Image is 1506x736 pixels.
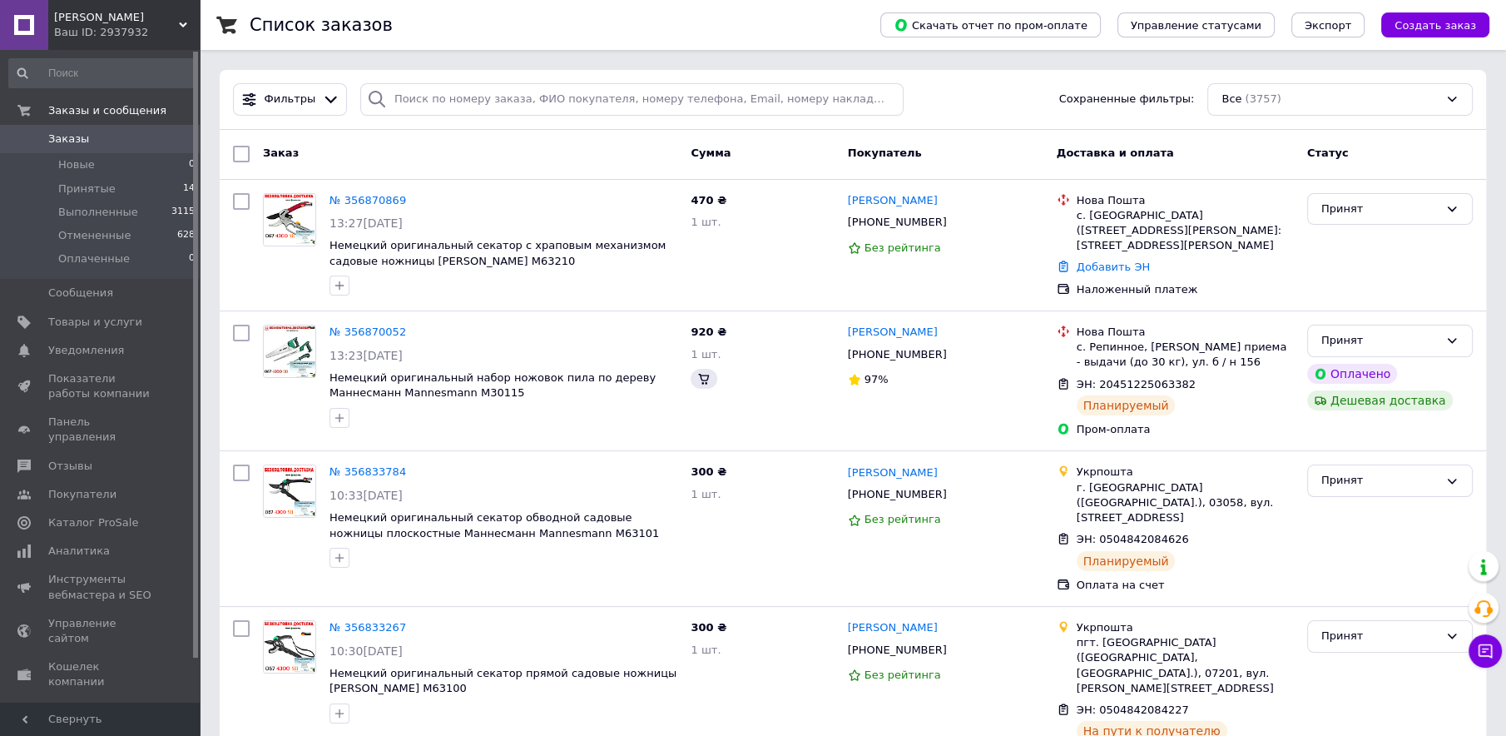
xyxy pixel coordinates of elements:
div: Оплачено [1307,364,1397,384]
span: 1 шт. [691,348,721,361]
span: Принятые [58,182,116,196]
input: Поиск по номеру заказа, ФИО покупателя, номеру телефона, Email, номеру накладной [360,83,904,116]
img: Фото товару [264,326,315,377]
span: Кошелек компании [48,659,154,689]
div: пгт. [GEOGRAPHIC_DATA] ([GEOGRAPHIC_DATA], [GEOGRAPHIC_DATA].), 07201, вул. [PERSON_NAME][STREET_... [1077,635,1294,696]
div: Оплата на счет [1077,578,1294,593]
a: Создать заказ [1365,18,1489,31]
span: Экспорт [1305,19,1351,32]
span: Товары и услуги [48,315,142,330]
span: 3115 [171,205,195,220]
span: Скачать отчет по пром-оплате [894,17,1087,32]
span: 10:33[DATE] [329,489,403,502]
img: Фото товару [264,465,315,517]
span: Все [1221,92,1241,107]
h1: Список заказов [250,15,393,35]
div: Дешевая доставка [1307,390,1453,410]
span: Статус [1307,147,1349,159]
div: с. [GEOGRAPHIC_DATA] ([STREET_ADDRESS][PERSON_NAME]: [STREET_ADDRESS][PERSON_NAME] [1077,208,1294,254]
span: Без рейтинга [864,669,941,681]
div: Нова Пошта [1077,325,1294,340]
span: Создать заказ [1395,19,1476,32]
div: Принят [1321,472,1439,490]
a: [PERSON_NAME] [848,325,938,341]
span: 1 шт. [691,488,721,500]
span: Заказы [48,132,89,147]
a: Немецкий оригинальный набор ножовок пила по дереву Маннесманн Mannesmann M30115 [329,371,656,400]
span: Инструменты вебмастера и SEO [48,572,154,602]
div: Принят [1321,332,1439,350]
a: Немецкий оригинальный секатор обводной садовые ножницы плоскостные Маннесманн Mannesmann M63101 [329,511,659,540]
a: Фото товару [263,465,316,518]
div: Планируемый [1077,395,1176,415]
div: [PHONE_NUMBER] [845,211,950,233]
a: Добавить ЭН [1077,261,1150,273]
span: Немецкий оригинальный секатор с храповым механизмом садовые ножницы [PERSON_NAME] M63210 [329,239,666,267]
span: 10:30[DATE] [329,644,403,658]
a: Немецкий оригинальный секатор прямой садовые ножницы [PERSON_NAME] M63100 [329,667,676,695]
span: Сохраненные фильтры: [1059,92,1195,107]
a: № 356870052 [329,326,406,338]
a: [PERSON_NAME] [848,465,938,481]
span: 97% [864,373,889,385]
button: Чат с покупателем [1469,634,1502,668]
span: 14 [183,182,195,196]
div: с. Репинное, [PERSON_NAME] приема - выдачи (до 30 кг), ул. б / н 156 [1077,340,1294,370]
button: Создать заказ [1381,12,1489,37]
button: Скачать отчет по пром-оплате [880,12,1101,37]
div: Планируемый [1077,551,1176,571]
span: Сумма [691,147,731,159]
span: Без рейтинга [864,241,941,254]
span: Уведомления [48,343,124,358]
a: № 356833784 [329,465,406,478]
span: Управление сайтом [48,616,154,646]
span: ЭН: 0504842084227 [1077,704,1189,716]
span: Управление статусами [1131,19,1261,32]
div: Наложенный платеж [1077,282,1294,297]
div: [PHONE_NUMBER] [845,344,950,366]
span: ЭН: 20451225063382 [1077,378,1196,390]
span: 470 ₴ [691,194,726,206]
div: Нова Пошта [1077,193,1294,208]
span: Показатели работы компании [48,371,154,401]
span: 300 ₴ [691,465,726,478]
span: Панель управления [48,415,154,445]
span: 0 [189,157,195,172]
a: [PERSON_NAME] [848,193,938,209]
div: Укрпошта [1077,620,1294,635]
span: 1 шт. [691,644,721,656]
span: Каталог ProSale [48,515,138,530]
span: Фильтры [265,92,316,107]
span: Покупатель [848,147,922,159]
span: Новые [58,157,95,172]
span: МАННЕСМАНН МАРКЕТ [54,10,179,25]
a: № 356833267 [329,621,406,634]
div: Пром-оплата [1077,422,1294,437]
span: Без рейтинга [864,513,941,525]
span: Отмененные [58,228,131,243]
span: Заказы и сообщения [48,103,166,118]
span: Аналитика [48,544,110,559]
span: Сообщения [48,286,113,301]
a: Фото товару [263,620,316,674]
div: Укрпошта [1077,465,1294,480]
span: 920 ₴ [691,326,726,338]
span: Выполненные [58,205,138,220]
span: (3757) [1245,92,1281,105]
span: Оплаченные [58,251,130,266]
span: 0 [189,251,195,266]
input: Поиск [8,58,196,88]
img: Фото товару [264,621,315,673]
span: Отзывы [48,459,92,474]
span: 628 [177,228,195,243]
div: Принят [1321,628,1439,645]
div: Принят [1321,201,1439,218]
div: г. [GEOGRAPHIC_DATA] ([GEOGRAPHIC_DATA].), 03058, вул. [STREET_ADDRESS] [1077,480,1294,526]
img: Фото товару [264,194,315,246]
div: Ваш ID: 2937932 [54,25,200,40]
button: Экспорт [1291,12,1365,37]
span: Покупатели [48,487,116,502]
